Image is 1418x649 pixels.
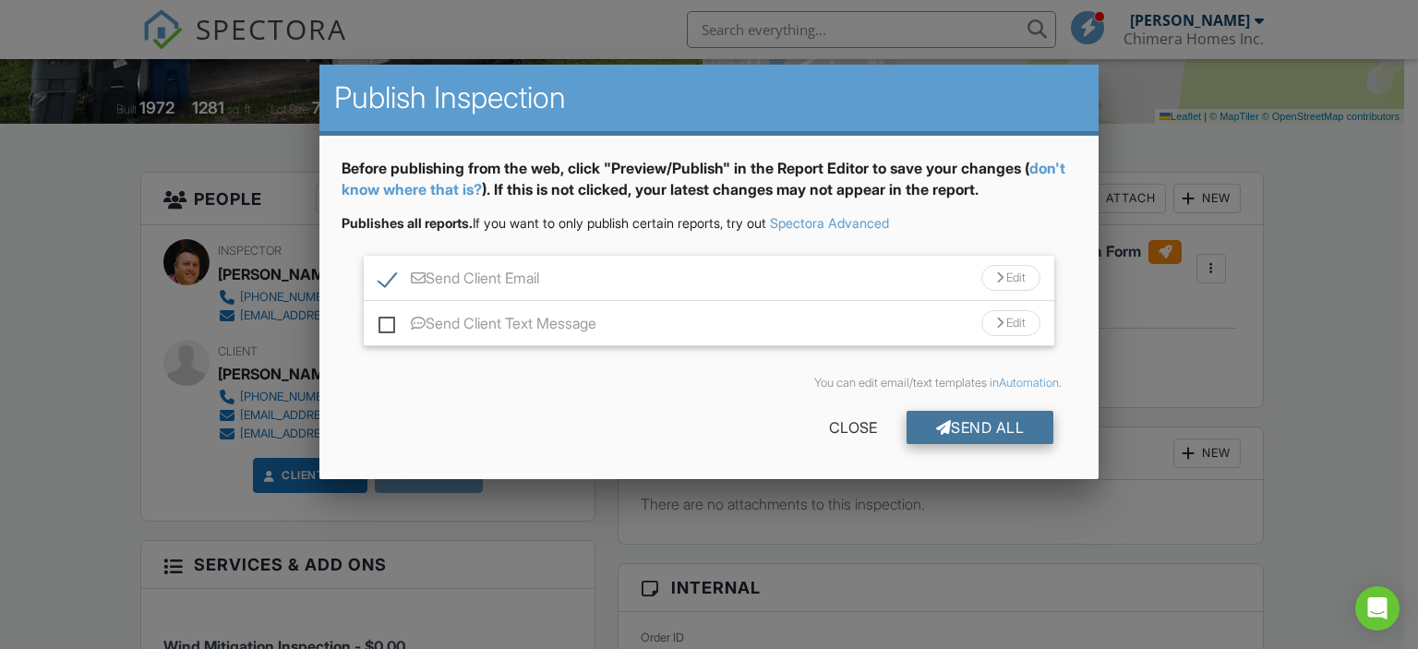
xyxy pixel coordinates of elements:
[342,215,473,231] strong: Publishes all reports.
[342,158,1077,214] div: Before publishing from the web, click "Preview/Publish" in the Report Editor to save your changes...
[1355,586,1400,631] div: Open Intercom Messenger
[799,411,907,444] div: Close
[379,270,539,293] label: Send Client Email
[999,376,1059,390] a: Automation
[907,411,1054,444] div: Send All
[981,310,1040,336] div: Edit
[379,315,596,338] label: Send Client Text Message
[342,159,1065,198] a: don't know where that is?
[356,376,1063,391] div: You can edit email/text templates in .
[770,215,889,231] a: Spectora Advanced
[981,265,1040,291] div: Edit
[334,79,1085,116] h2: Publish Inspection
[342,215,766,231] span: If you want to only publish certain reports, try out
